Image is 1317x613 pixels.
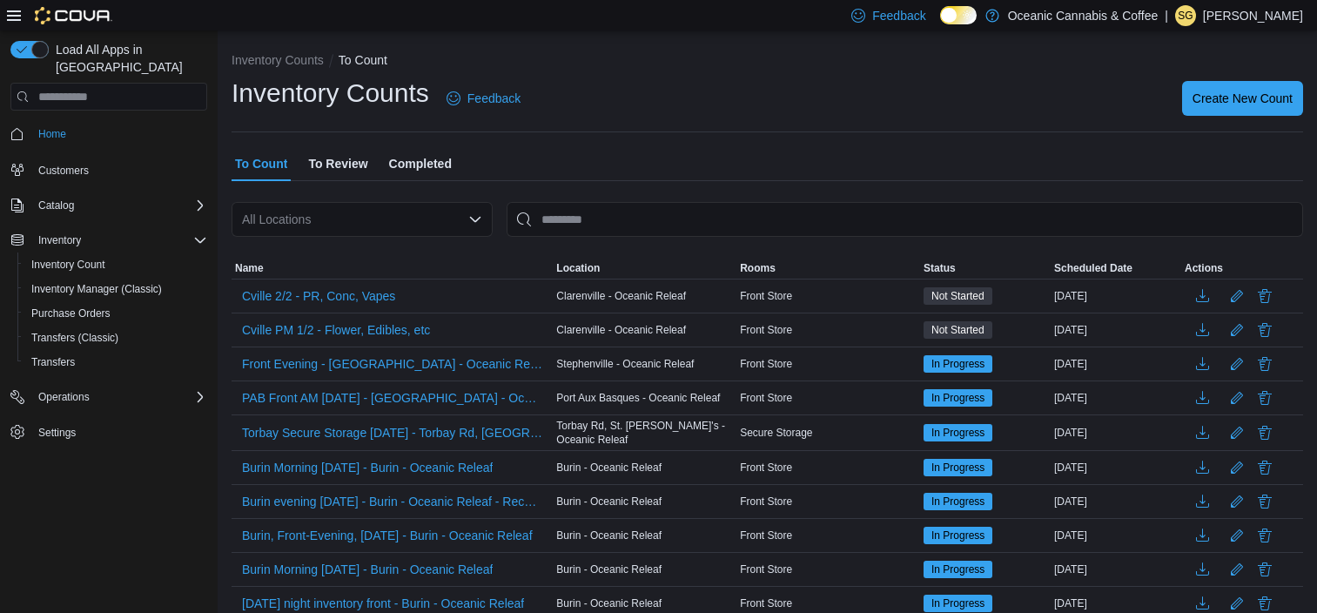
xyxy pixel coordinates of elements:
span: Feedback [467,90,521,107]
input: Dark Mode [940,6,977,24]
span: Create New Count [1193,90,1293,107]
span: Not Started [924,321,992,339]
button: Transfers [17,350,214,374]
button: Burin Morning [DATE] - Burin - Oceanic Releaf [235,556,500,583]
span: Inventory Manager (Classic) [24,279,207,300]
div: [DATE] [1051,354,1181,374]
nav: An example of EuiBreadcrumbs [232,51,1303,72]
button: Catalog [31,195,81,216]
span: Location [556,261,600,275]
button: Status [920,258,1051,279]
span: Completed [389,146,452,181]
button: Inventory Manager (Classic) [17,277,214,301]
span: Catalog [31,195,207,216]
button: Catalog [3,193,214,218]
button: Create New Count [1182,81,1303,116]
span: In Progress [924,355,992,373]
a: Inventory Count [24,254,112,275]
span: Operations [31,387,207,408]
div: [DATE] [1051,286,1181,306]
span: Stephenville - Oceanic Releaf [556,357,694,371]
a: Transfers [24,352,82,373]
span: Feedback [872,7,925,24]
span: SG [1178,5,1193,26]
span: Load All Apps in [GEOGRAPHIC_DATA] [49,41,207,76]
div: Front Store [736,286,920,306]
span: Burin - Oceanic Releaf [556,529,662,542]
button: Edit count details [1226,420,1247,446]
button: Rooms [736,258,920,279]
span: Burin - Oceanic Releaf [556,461,662,475]
div: Front Store [736,387,920,408]
span: Clarenville - Oceanic Releaf [556,323,686,337]
span: Status [924,261,956,275]
button: Front Evening - [GEOGRAPHIC_DATA] - Oceanic Relief - [GEOGRAPHIC_DATA] - [GEOGRAPHIC_DATA] Releaf [235,351,549,377]
button: Inventory Count [17,253,214,277]
button: Burin evening [DATE] - Burin - Oceanic Releaf - Recount - Recount - Recount [235,488,549,515]
button: Edit count details [1226,385,1247,411]
p: [PERSON_NAME] [1203,5,1303,26]
span: Customers [38,164,89,178]
button: Delete [1254,491,1275,512]
button: Edit count details [1226,317,1247,343]
span: In Progress [931,494,984,509]
span: Name [235,261,264,275]
button: Delete [1254,559,1275,580]
span: Purchase Orders [31,306,111,320]
h1: Inventory Counts [232,76,429,111]
span: Rooms [740,261,776,275]
button: Open list of options [468,212,482,226]
span: In Progress [931,390,984,406]
span: Inventory Manager (Classic) [31,282,162,296]
span: Customers [31,158,207,180]
span: Burin - Oceanic Releaf [556,495,662,509]
span: Transfers (Classic) [24,327,207,348]
input: This is a search bar. After typing your query, hit enter to filter the results lower in the page. [507,202,1303,237]
span: Clarenville - Oceanic Releaf [556,289,686,303]
span: In Progress [924,527,992,544]
span: In Progress [931,425,984,441]
button: Name [232,258,553,279]
a: Purchase Orders [24,303,118,324]
p: Oceanic Cannabis & Coffee [1008,5,1159,26]
span: Operations [38,390,90,404]
button: Delete [1254,354,1275,374]
button: Burin Morning [DATE] - Burin - Oceanic Releaf [235,455,500,481]
span: Actions [1185,261,1223,275]
div: Front Store [736,320,920,340]
span: Transfers [31,355,75,369]
span: Not Started [931,288,984,304]
button: To Count [339,53,387,67]
div: [DATE] [1051,559,1181,580]
span: Settings [31,421,207,443]
button: Inventory Counts [232,53,324,67]
button: Scheduled Date [1051,258,1181,279]
button: Delete [1254,525,1275,546]
button: Transfers (Classic) [17,326,214,350]
button: Settings [3,420,214,445]
a: Home [31,124,73,145]
span: Not Started [931,322,984,338]
div: Secure Storage [736,422,920,443]
p: | [1165,5,1168,26]
span: Torbay Secure Storage [DATE] - Torbay Rd, [GEOGRAPHIC_DATA][PERSON_NAME] - Oceanic Releaf [242,424,542,441]
span: Home [31,123,207,145]
button: Inventory [31,230,88,251]
span: Port Aux Basques - Oceanic Releaf [556,391,720,405]
button: Torbay Secure Storage [DATE] - Torbay Rd, [GEOGRAPHIC_DATA][PERSON_NAME] - Oceanic Releaf [235,420,549,446]
button: Home [3,121,214,146]
span: In Progress [931,460,984,475]
span: Inventory Count [24,254,207,275]
button: Cville PM 1/2 - Flower, Edibles, etc [235,317,437,343]
div: Shehan Gunasena [1175,5,1196,26]
button: Delete [1254,457,1275,478]
button: Operations [31,387,97,408]
a: Inventory Manager (Classic) [24,279,169,300]
div: Front Store [736,354,920,374]
a: Feedback [440,81,527,116]
span: Burin Morning [DATE] - Burin - Oceanic Releaf [242,561,493,578]
button: Customers [3,157,214,182]
button: Operations [3,385,214,409]
span: In Progress [931,596,984,611]
div: [DATE] [1051,422,1181,443]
